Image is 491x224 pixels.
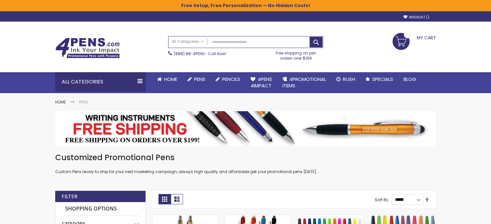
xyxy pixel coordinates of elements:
[172,39,204,44] span: All Categories
[169,36,207,47] a: All Categories
[251,76,272,89] span: 4Pens 4impact
[282,76,326,89] span: 4PROMOTIONAL ITEMS
[62,193,77,200] strong: Filter
[398,72,421,86] a: Blog
[404,76,416,83] span: Blog
[55,111,436,146] img: Pens
[404,15,429,20] a: Wishlist
[269,48,323,61] div: Free shipping on pen orders over $199
[375,197,388,202] label: Sort By
[55,152,436,175] div: Custom Pens ready to ship for your next marketing campaign, always high quality and affordable ge...
[210,72,245,86] a: Pencils
[277,72,331,93] a: 4PROMOTIONALITEMS
[152,215,218,220] a: Bamboo Sophisticate Pen - ColorJet Imprint
[55,72,146,92] div: All Categories
[62,202,139,216] strong: Shopping Options
[55,38,120,58] img: 4Pens Custom Pens and Promotional Products
[245,72,277,93] a: 4Pens4impact
[55,99,66,105] a: Home
[222,76,240,83] span: Pencils
[159,194,171,204] strong: Grid
[55,152,436,163] h1: Customized Promotional Pens
[372,76,393,83] span: Specials
[194,76,205,83] span: Pens
[343,76,355,83] span: Rush
[370,215,436,220] a: Belfast Value Stick Pen
[331,72,360,86] a: Rush
[79,99,88,105] strong: Pens
[225,215,291,220] a: Superhero Ellipse Softy Pen with Stylus - Laser Engraved
[164,76,177,83] span: Home
[298,215,363,220] a: Belfast B Value Stick Pen
[174,51,205,56] a: (888) 88-4PENS
[152,72,182,86] a: Home
[360,72,398,86] a: Specials
[182,72,210,86] a: Pens
[174,51,226,56] span: - Call Now!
